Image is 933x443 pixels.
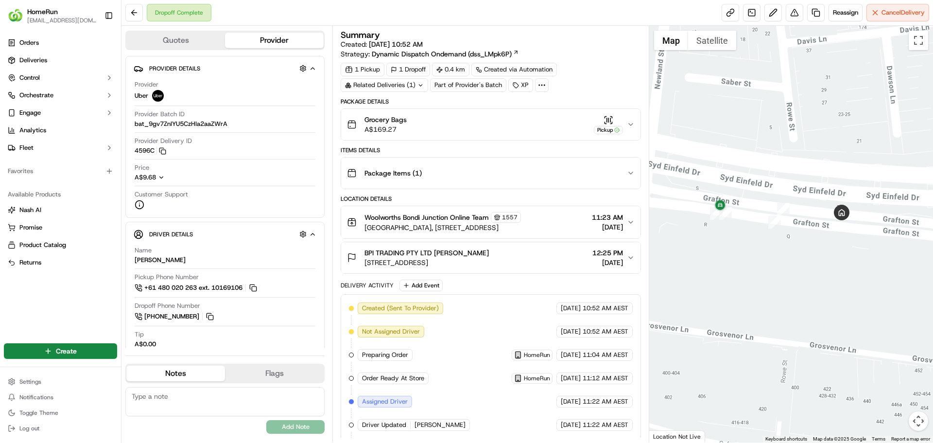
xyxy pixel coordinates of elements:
[524,374,550,382] span: HomeRun
[8,206,113,214] a: Nash AI
[364,124,407,134] span: A$169.27
[135,120,227,128] span: bat_9gv7ZnIYU5CzHIa2aaZWrA
[583,374,628,383] span: 11:12 AM AEST
[341,146,640,154] div: Items Details
[225,366,324,381] button: Flags
[777,203,790,215] div: 16
[135,146,166,155] button: 4596C
[135,330,144,339] span: Tip
[813,436,866,442] span: Map data ©2025 Google
[134,60,316,76] button: Provider Details
[19,38,39,47] span: Orders
[362,351,408,359] span: Preparing Order
[4,375,117,389] button: Settings
[432,63,469,76] div: 0.4 km
[362,421,406,429] span: Driver Updated
[583,421,628,429] span: 11:22 AM AEST
[4,422,117,435] button: Log out
[19,241,66,249] span: Product Catalog
[19,126,46,135] span: Analytics
[768,216,781,229] div: 15
[561,351,581,359] span: [DATE]
[135,80,158,89] span: Provider
[364,115,407,124] span: Grocery Bags
[833,8,858,17] span: Reassign
[27,17,97,24] button: [EMAIL_ADDRESS][DOMAIN_NAME]
[341,78,428,92] div: Related Deliveries (1)
[594,115,623,134] button: Pickup
[592,222,623,232] span: [DATE]
[652,430,684,443] img: Google
[8,223,113,232] a: Promise
[341,282,394,289] div: Delivery Activity
[135,173,220,182] button: A$9.68
[891,436,930,442] a: Report a map error
[508,78,533,92] div: XP
[19,108,41,117] span: Engage
[362,397,408,406] span: Assigned Driver
[652,430,684,443] a: Open this area in Google Maps (opens a new window)
[561,397,581,406] span: [DATE]
[502,213,518,221] span: 1557
[135,311,215,322] button: [PHONE_NUMBER]
[4,343,117,359] button: Create
[225,33,324,48] button: Provider
[369,40,423,49] span: [DATE] 10:52 AM
[881,8,925,17] span: Cancel Delivery
[719,207,732,220] div: 18
[341,158,640,189] button: Package Items (1)
[362,304,439,313] span: Created (Sent To Provider)
[4,187,117,202] div: Available Products
[341,31,380,39] h3: Summary
[362,374,424,383] span: Order Ready At Store
[364,168,422,178] span: Package Items ( 1 )
[4,88,117,103] button: Orchestrate
[386,63,430,76] div: 1 Dropoff
[341,49,519,59] div: Strategy:
[399,280,443,291] button: Add Event
[592,213,623,222] span: 11:23 AM
[364,213,489,222] span: Woolworths Bondi Junction Online Team
[135,91,148,100] span: Uber
[341,242,640,273] button: BPI TRADING PTY LTD [PERSON_NAME][STREET_ADDRESS]12:25 PM[DATE]
[341,63,384,76] div: 1 Pickup
[4,123,117,138] a: Analytics
[4,255,117,270] button: Returns
[561,327,581,336] span: [DATE]
[710,207,723,220] div: 17
[471,63,557,76] a: Created via Automation
[135,173,156,181] span: A$9.68
[364,248,489,258] span: BPI TRADING PTY LTD [PERSON_NAME]
[4,35,117,51] a: Orders
[372,49,519,59] a: Dynamic Dispatch Ondemand (dss_LMpk6P)
[135,301,200,310] span: Dropoff Phone Number
[415,421,466,429] span: [PERSON_NAME]
[4,202,117,218] button: Nash AI
[135,137,192,145] span: Provider Delivery ID
[362,327,420,336] span: Not Assigned Driver
[341,195,640,203] div: Location Details
[341,109,640,140] button: Grocery BagsA$169.27Pickup
[364,258,489,267] span: [STREET_ADDRESS]
[4,220,117,235] button: Promise
[19,91,53,100] span: Orchestrate
[126,366,225,381] button: Notes
[372,49,512,59] span: Dynamic Dispatch Ondemand (dss_LMpk6P)
[4,140,117,156] button: Fleet
[19,258,41,267] span: Returns
[592,248,623,258] span: 12:25 PM
[4,70,117,86] button: Control
[364,223,521,232] span: [GEOGRAPHIC_DATA], [STREET_ADDRESS]
[19,378,41,386] span: Settings
[135,340,156,349] div: A$0.00
[4,163,117,179] div: Favorites
[583,397,628,406] span: 11:22 AM AEST
[149,65,200,72] span: Provider Details
[134,226,316,242] button: Driver Details
[341,206,640,238] button: Woolworths Bondi Junction Online Team1557[GEOGRAPHIC_DATA], [STREET_ADDRESS]11:23 AM[DATE]
[866,4,929,21] button: CancelDelivery
[19,393,53,401] span: Notifications
[135,273,199,282] span: Pickup Phone Number
[135,110,185,119] span: Provider Batch ID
